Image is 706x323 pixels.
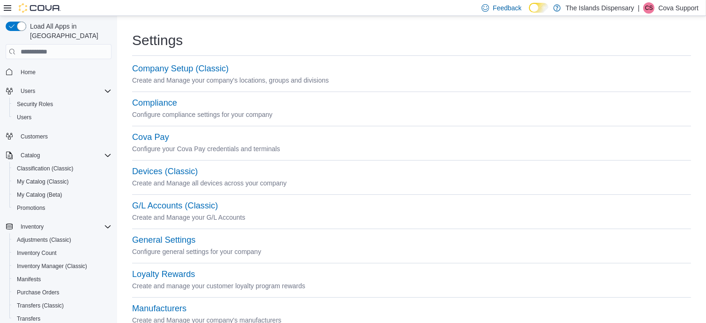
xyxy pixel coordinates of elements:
[17,114,31,121] span: Users
[9,188,115,201] button: My Catalog (Beta)
[9,233,115,246] button: Adjustments (Classic)
[17,100,53,108] span: Security Roles
[13,189,111,200] span: My Catalog (Beta)
[132,143,691,154] p: Configure your Cova Pay credentials and terminals
[17,221,111,232] span: Inventory
[13,274,45,285] a: Manifests
[2,85,115,98] button: Users
[9,299,115,312] button: Transfers (Classic)
[21,223,44,231] span: Inventory
[17,150,44,161] button: Catalog
[132,167,198,177] button: Devices (Classic)
[132,246,691,257] p: Configure general settings for your company
[13,163,77,174] a: Classification (Classic)
[13,300,111,311] span: Transfers (Classic)
[13,247,111,259] span: Inventory Count
[13,274,111,285] span: Manifests
[13,112,35,123] a: Users
[658,2,699,14] p: Cova Support
[9,260,115,273] button: Inventory Manager (Classic)
[13,261,91,272] a: Inventory Manager (Classic)
[17,221,47,232] button: Inventory
[17,85,111,97] span: Users
[17,191,62,199] span: My Catalog (Beta)
[17,262,87,270] span: Inventory Manager (Classic)
[13,300,67,311] a: Transfers (Classic)
[529,3,549,13] input: Dark Mode
[17,204,45,212] span: Promotions
[2,220,115,233] button: Inventory
[132,31,183,50] h1: Settings
[17,289,59,296] span: Purchase Orders
[17,131,111,142] span: Customers
[17,276,41,283] span: Manifests
[13,261,111,272] span: Inventory Manager (Classic)
[9,273,115,286] button: Manifests
[9,175,115,188] button: My Catalog (Classic)
[17,236,71,244] span: Adjustments (Classic)
[13,163,111,174] span: Classification (Classic)
[638,2,640,14] p: |
[132,201,218,211] button: G/L Accounts (Classic)
[17,131,52,142] a: Customers
[17,315,40,323] span: Transfers
[132,269,195,279] button: Loyalty Rewards
[13,176,73,187] a: My Catalog (Classic)
[132,177,691,189] p: Create and Manage all devices across your company
[493,3,521,13] span: Feedback
[13,234,75,246] a: Adjustments (Classic)
[13,247,60,259] a: Inventory Count
[2,130,115,143] button: Customers
[9,201,115,215] button: Promotions
[132,98,177,108] button: Compliance
[13,99,111,110] span: Security Roles
[9,246,115,260] button: Inventory Count
[13,112,111,123] span: Users
[132,235,195,245] button: General Settings
[26,22,111,40] span: Load All Apps in [GEOGRAPHIC_DATA]
[9,111,115,124] button: Users
[132,109,691,120] p: Configure compliance settings for your company
[132,212,691,223] p: Create and Manage your G/L Accounts
[21,69,36,76] span: Home
[17,302,64,309] span: Transfers (Classic)
[17,178,69,185] span: My Catalog (Classic)
[21,133,48,140] span: Customers
[132,280,691,292] p: Create and manage your customer loyalty program rewards
[132,132,169,142] button: Cova Pay
[643,2,654,14] div: Cova Support
[132,75,691,86] p: Create and Manage your company's locations, groups and divisions
[2,149,115,162] button: Catalog
[132,304,186,314] button: Manufacturers
[9,98,115,111] button: Security Roles
[2,65,115,78] button: Home
[132,64,229,74] button: Company Setup (Classic)
[645,2,653,14] span: CS
[13,189,66,200] a: My Catalog (Beta)
[17,67,39,78] a: Home
[17,165,74,172] span: Classification (Classic)
[9,162,115,175] button: Classification (Classic)
[21,87,35,95] span: Users
[565,2,634,14] p: The Islands Dispensary
[17,249,57,257] span: Inventory Count
[19,3,61,13] img: Cova
[13,99,57,110] a: Security Roles
[21,152,40,159] span: Catalog
[17,66,111,77] span: Home
[17,85,39,97] button: Users
[9,286,115,299] button: Purchase Orders
[13,234,111,246] span: Adjustments (Classic)
[13,287,63,298] a: Purchase Orders
[13,202,111,214] span: Promotions
[13,176,111,187] span: My Catalog (Classic)
[17,150,111,161] span: Catalog
[13,202,49,214] a: Promotions
[13,287,111,298] span: Purchase Orders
